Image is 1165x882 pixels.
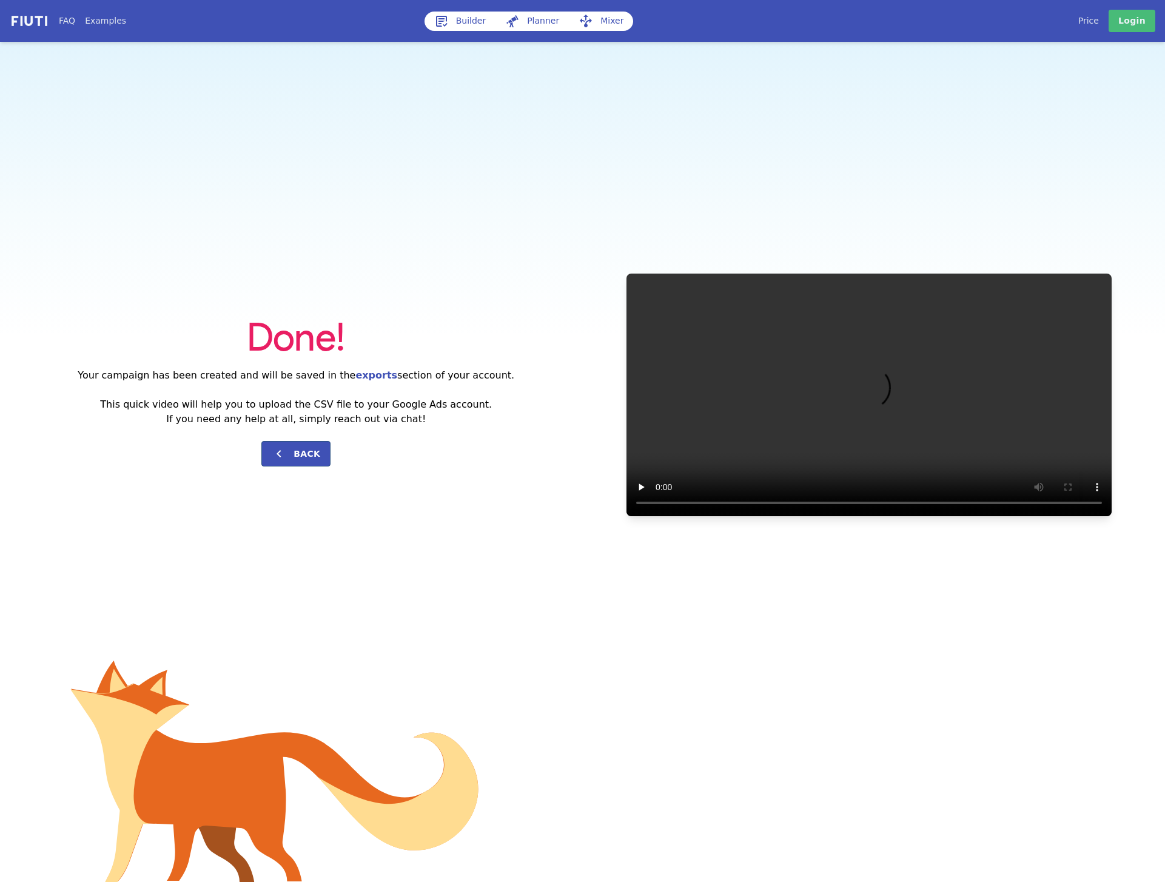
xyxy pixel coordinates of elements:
a: Examples [85,15,126,27]
button: Back [261,441,331,466]
a: Login [1109,10,1155,32]
span: Done! [247,320,345,359]
a: Price [1078,15,1099,27]
video: Your browser does not support HTML5 video. [626,274,1112,516]
h2: Your campaign has been created and will be saved in the section of your account. This quick video... [10,368,583,426]
a: Mixer [569,12,633,31]
a: Planner [495,12,569,31]
a: exports [355,369,397,381]
a: FAQ [59,15,75,27]
a: Builder [425,12,496,31]
img: f731f27.png [10,14,49,28]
